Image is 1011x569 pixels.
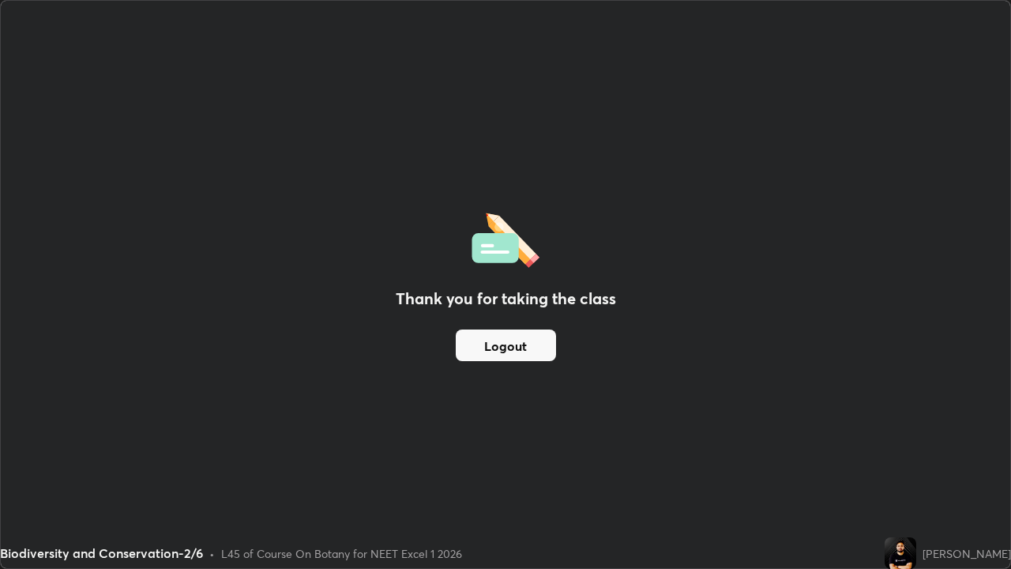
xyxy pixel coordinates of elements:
img: offlineFeedback.1438e8b3.svg [472,208,539,268]
div: L45 of Course On Botany for NEET Excel 1 2026 [221,545,462,562]
div: [PERSON_NAME] [923,545,1011,562]
h2: Thank you for taking the class [396,287,616,311]
div: • [209,545,215,562]
button: Logout [456,330,556,361]
img: fa5fc362979349eaa8f013e5e62933dd.jpg [885,537,916,569]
